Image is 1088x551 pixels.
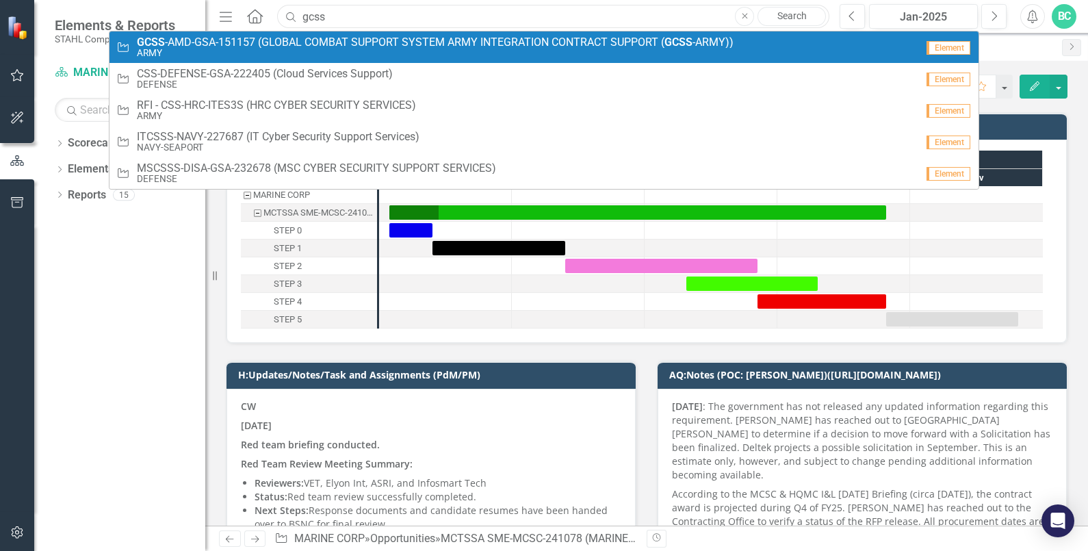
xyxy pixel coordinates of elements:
[109,126,979,157] a: ITCSSS-NAVY-227687 (IT Cyber Security Support Services)NAVY-SEAPORTElement
[137,79,393,90] small: DEFENSE
[241,222,377,240] div: STEP 0
[927,167,970,181] span: Element
[664,36,692,49] strong: GCSS
[253,186,310,204] div: MARINE CORP
[109,31,979,63] a: -AMD-GSA-151157 (GLOBAL COMBAT SUPPORT SYSTEM ARMY INTEGRATION CONTRACT SUPPORT (GCSS-ARMY))ARMYE...
[241,222,377,240] div: Task: Start date: 2025-07-03 End date: 2025-07-13
[255,490,621,504] p: Red team review successfully completed.
[241,257,377,275] div: Task: Start date: 2025-08-13 End date: 2025-09-26
[109,157,979,189] a: MSCSSS-DISA-GSA-232678 (MSC CYBER SECURITY SUPPORT SERVICES)DEFENSEElement
[927,41,970,55] span: Element
[137,36,734,49] span: -AMD-GSA-151157 (GLOBAL COMBAT SUPPORT SYSTEM ARMY INTEGRATION CONTRACT SUPPORT ( -ARMY))
[274,531,636,547] div: » »
[927,73,970,86] span: Element
[255,504,309,517] strong: Next Steps:
[241,311,377,329] div: Task: Start date: 2025-10-26 End date: 2025-11-25
[294,532,365,545] a: MARINE CORP
[137,131,419,143] span: ITCSSS-NAVY-227687 (IT Cyber Security Support Services)
[137,162,496,175] span: MSCSSS-DISA-GSA-232678 (MSC CYBER SECURITY SUPPORT SERVICES)
[241,275,377,293] div: Task: Start date: 2025-09-10 End date: 2025-10-10
[927,136,970,149] span: Element
[137,99,416,112] span: RFI - CSS-HRC-ITES3S (HRC CYBER SECURITY SERVICES)
[241,204,377,222] div: MCTSSA SME-MCSC-241078 (MARINE CORPS TACTICAL SYSTEMS SUPPORT ACTIVITY SUBJECT MATTER EXPERTS)
[389,223,432,238] div: Task: Start date: 2025-07-03 End date: 2025-07-13
[55,98,192,122] input: Search Below...
[874,9,973,25] div: Jan-2025
[241,186,377,204] div: MARINE CORP
[1052,4,1076,29] button: BC
[137,174,496,184] small: DEFENSE
[241,204,377,222] div: Task: Start date: 2025-07-03 End date: 2025-10-26
[241,293,377,311] div: Task: Start date: 2025-09-26 End date: 2025-10-26
[238,370,629,380] h3: H:Updates/Notes/Task and Assignments (PdM/PM)
[274,257,302,275] div: STEP 2
[757,294,886,309] div: Task: Start date: 2025-09-26 End date: 2025-10-26
[370,532,435,545] a: Opportunities
[137,68,393,80] span: CSS-DEFENSE-GSA-222405 (Cloud Services Support)
[241,457,413,470] strong: Red Team Review Meeting Summary:
[672,400,703,413] strong: [DATE]
[241,240,377,257] div: STEP 1
[255,504,621,531] p: Response documents and candidate resumes have been handed over to BSNC for final review.
[241,311,377,329] div: STEP 5
[686,277,818,291] div: Task: Start date: 2025-09-10 End date: 2025-10-10
[1041,504,1074,537] div: Open Intercom Messenger
[277,5,829,29] input: Search ClearPoint...
[241,257,377,275] div: STEP 2
[109,94,979,126] a: RFI - CSS-HRC-ITES3S (HRC CYBER SECURITY SERVICES)ARMYElement
[869,4,978,29] button: Jan-2025
[927,104,970,118] span: Element
[137,111,416,121] small: ARMY
[263,204,373,222] div: MCTSSA SME-MCSC-241078 (MARINE CORPS TACTICAL SYSTEMS SUPPORT ACTIVITY SUBJECT MATTER EXPERTS)
[255,476,621,490] p: VET, Elyon Int, ASRI, and Infosmart Tech
[7,15,31,39] img: ClearPoint Strategy
[255,476,304,489] strong: Reviewers:
[241,419,272,432] strong: [DATE]
[274,275,302,293] div: STEP 3
[241,293,377,311] div: STEP 4
[68,188,106,203] a: Reports
[55,65,192,81] a: MARINE CORP
[274,222,302,240] div: STEP 0
[241,400,256,413] strong: CW
[757,7,826,26] a: Search
[886,312,1018,326] div: Task: Start date: 2025-10-26 End date: 2025-11-25
[274,293,302,311] div: STEP 4
[241,186,377,204] div: Task: MARINE CORP Start date: 2025-07-03 End date: 2025-07-04
[441,532,1018,545] div: MCTSSA SME-MCSC-241078 (MARINE CORPS TACTICAL SYSTEMS SUPPORT ACTIVITY SUBJECT MATTER EXPERTS)
[109,63,979,94] a: CSS-DEFENSE-GSA-222405 (Cloud Services Support)DEFENSEElement
[55,34,175,44] small: STAHL Companies
[137,142,419,153] small: NAVY-SEAPORT
[274,240,302,257] div: STEP 1
[68,136,124,151] a: Scorecards
[565,259,757,273] div: Task: Start date: 2025-08-13 End date: 2025-09-26
[669,370,1060,380] h3: AQ:Notes (POC: [PERSON_NAME])([URL][DOMAIN_NAME])
[672,485,1052,545] p: According to the MCSC & HQMC I&L [DATE] Briefing (circa [DATE]), the contract award is projected ...
[68,162,114,177] a: Elements
[241,438,380,451] strong: Red team briefing conducted.
[241,275,377,293] div: STEP 3
[255,490,287,503] strong: Status:
[241,240,377,257] div: Task: Start date: 2025-07-13 End date: 2025-08-13
[672,400,1052,485] p: : The government has not released any updated information regarding this requirement. [PERSON_NAM...
[389,205,886,220] div: Task: Start date: 2025-07-03 End date: 2025-10-26
[55,17,175,34] span: Elements & Reports
[274,311,302,329] div: STEP 5
[113,189,135,201] div: 15
[432,241,565,255] div: Task: Start date: 2025-07-13 End date: 2025-08-13
[137,48,734,58] small: ARMY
